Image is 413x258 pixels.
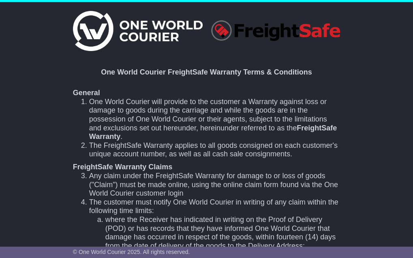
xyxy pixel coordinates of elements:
[89,98,340,141] li: One World Courier will provide to the customer a Warranty against loss or damage to goods during ...
[105,215,340,250] li: where the Receiver has indicated in writing on the Proof of Delivery (POD) or has records that th...
[211,6,340,56] img: logo-freight-safe.png
[73,89,340,98] div: General
[73,249,190,255] span: © One World Courier 2025. All rights reserved.
[73,68,340,77] div: One World Courier FreightSafe Warranty Terms & Conditions
[73,11,203,51] img: Light
[89,141,340,159] li: The FreightSafe Warranty applies to all goods consigned on each customer's unique account number,...
[73,163,340,172] div: FreightSafe Warranty Claims
[89,172,340,198] li: Any claim under the FreightSafe Warranty for damage to or loss of goods ("Claim") must be made on...
[89,124,337,141] b: FreightSafe Warranty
